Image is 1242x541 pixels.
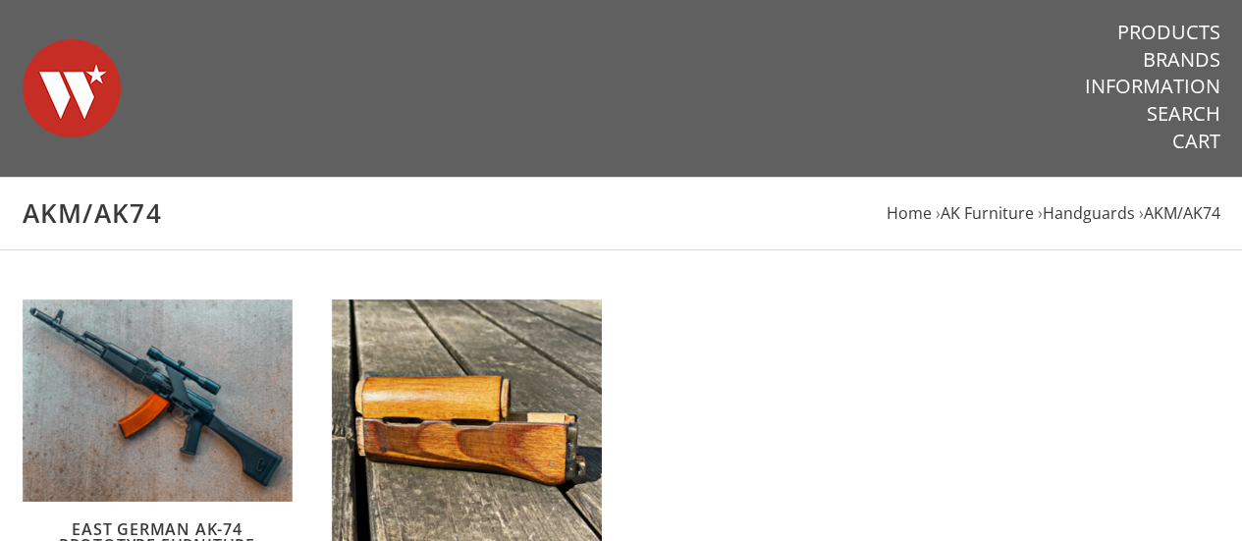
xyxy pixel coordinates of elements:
[1139,200,1220,227] li: ›
[1085,74,1220,99] a: Information
[936,200,1034,227] li: ›
[887,202,932,224] a: Home
[23,20,121,157] img: Warsaw Wood Co.
[1172,129,1220,154] a: Cart
[1143,47,1220,73] a: Brands
[1038,200,1135,227] li: ›
[23,299,293,502] img: East German AK-74 Prototype Furniture
[941,202,1034,224] a: AK Furniture
[1043,202,1135,224] a: Handguards
[1117,20,1220,45] a: Products
[23,197,1220,230] h1: AKM/AK74
[1147,101,1220,127] a: Search
[1144,202,1220,224] a: AKM/AK74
